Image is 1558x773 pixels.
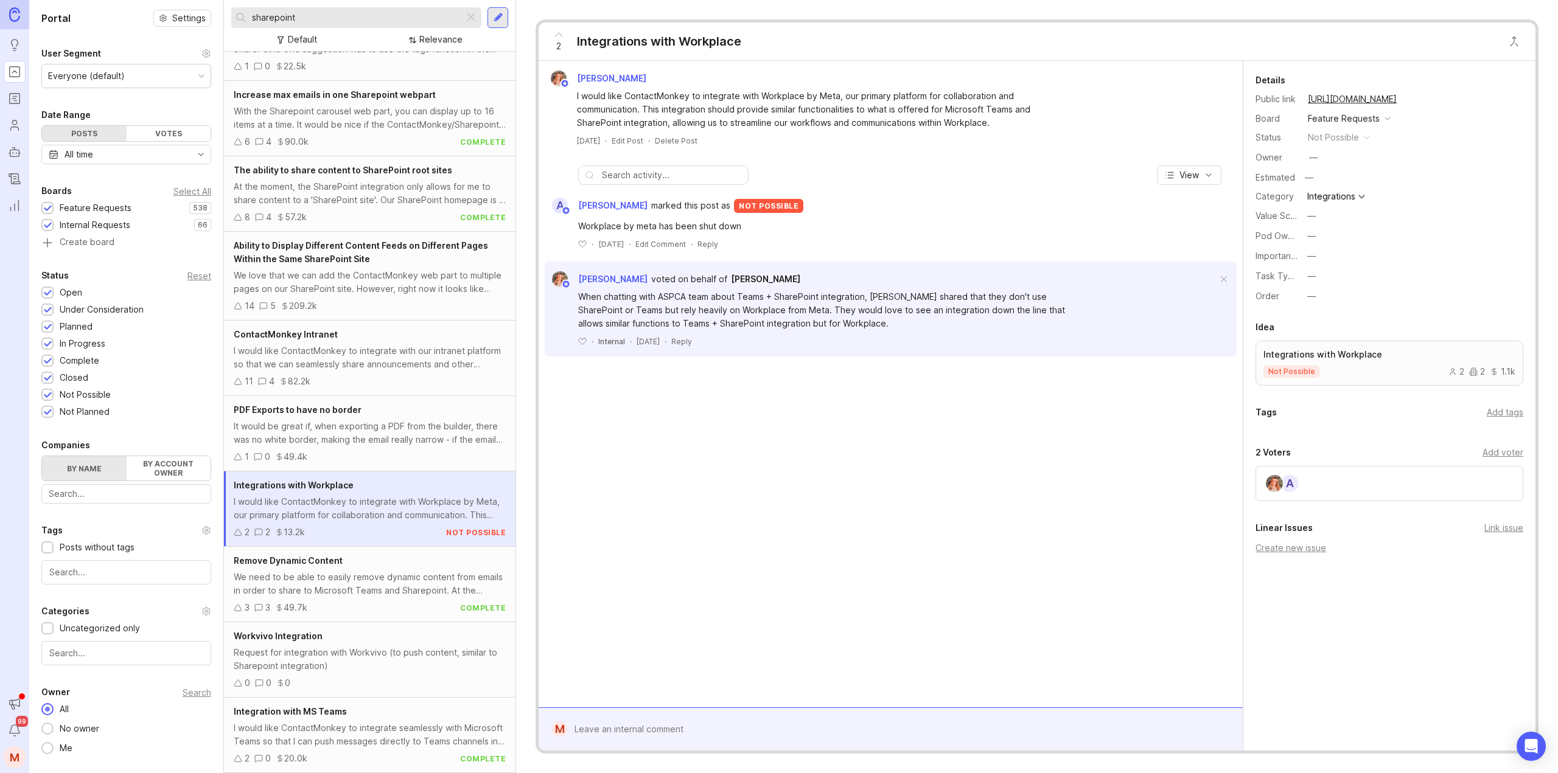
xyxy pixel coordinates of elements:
[60,303,144,316] div: Under Consideration
[1309,151,1318,164] div: —
[234,555,343,566] span: Remove Dynamic Content
[224,396,515,471] a: PDF Exports to have no borderIt would be great if, when exporting a PDF from the builder, there w...
[266,210,271,224] div: 4
[224,232,515,321] a: Ability to Display Different Content Feeds on Different Pages Within the Same SharePoint SiteWe l...
[234,240,488,264] span: Ability to Display Different Content Feeds on Different Pages Within the Same SharePoint Site
[270,299,276,313] div: 5
[1280,474,1299,493] div: A
[731,272,800,286] a: [PERSON_NAME]
[224,698,515,773] a: Integration with MS TeamsI would like ContactMonkey to integrate seamlessly with Microsoft Teams ...
[612,136,643,146] div: Edit Post
[60,286,82,299] div: Open
[191,150,211,159] svg: toggle icon
[4,693,26,715] button: Announcements
[1487,406,1523,419] div: Add tags
[1157,165,1221,185] button: View
[224,471,515,547] a: Integrations with WorkplaceI would like ContactMonkey to integrate with Workplace by Meta, our pr...
[562,206,571,215] img: member badge
[41,108,91,122] div: Date Range
[1256,231,1318,241] label: Pod Ownership
[1307,209,1316,223] div: —
[665,336,666,347] div: ·
[1469,367,1485,376] div: 2
[265,60,270,73] div: 0
[629,239,631,249] div: ·
[1304,91,1400,107] a: [URL][DOMAIN_NAME]
[1307,249,1316,263] div: —
[245,601,250,614] div: 3
[54,702,75,716] div: All
[545,198,651,213] a: A[PERSON_NAME]
[183,689,211,696] div: Search
[1307,229,1316,243] div: —
[284,601,307,614] div: 49.7k
[577,73,646,83] span: [PERSON_NAME]
[1256,251,1301,261] label: Importance
[269,375,274,388] div: 4
[1307,192,1355,201] div: Integrations
[41,238,211,249] a: Create board
[1483,446,1523,459] div: Add voter
[578,274,648,284] span: [PERSON_NAME]
[60,201,131,215] div: Feature Requests
[1256,190,1298,203] div: Category
[4,195,26,217] a: Reporting
[547,71,571,86] img: Bronwen W
[252,11,459,24] input: Search...
[419,33,463,46] div: Relevance
[265,752,271,765] div: 0
[1484,521,1523,535] div: Link issue
[1256,445,1291,460] div: 2 Voters
[4,141,26,163] a: Autopilot
[224,547,515,622] a: Remove Dynamic ContentWe need to be able to easily remove dynamic content from emails in order to...
[1301,170,1317,185] div: —
[54,741,79,755] div: Me
[651,272,727,286] div: voted on behalf of
[1256,341,1523,386] a: Integrations with Workplacenot possible221.1k
[288,375,310,388] div: 82.2k
[4,88,26,109] a: Roadmaps
[4,746,26,768] button: M
[1256,210,1302,221] label: Value Scale
[224,622,515,698] a: Workvivo IntegrationRequest for integration with Workvivo (to push content, similar to Sharepoint...
[1307,289,1316,303] div: —
[234,329,338,339] span: ContactMonkey Intranet
[266,676,271,690] div: 0
[41,604,89,619] div: Categories
[42,126,127,141] div: Posts
[245,60,249,73] div: 1
[577,136,600,145] time: [DATE]
[172,12,206,24] span: Settings
[545,271,648,287] a: Bronwen W[PERSON_NAME]
[234,706,347,716] span: Integration with MS Teams
[153,10,211,27] a: Settings
[460,603,506,613] div: complete
[284,60,306,73] div: 22.5k
[1256,112,1298,125] div: Board
[4,719,26,741] button: Notifications
[1262,475,1287,492] img: Bronwen W
[127,126,211,141] div: Votes
[60,218,130,232] div: Internal Requests
[60,371,88,384] div: Closed
[1308,131,1359,144] div: not possible
[234,404,362,415] span: PDF Exports to have no border
[655,136,697,146] div: Delete Post
[234,269,506,296] div: We love that we can add the ContactMonkey web part to multiple pages on our SharePoint site. Howe...
[288,33,317,46] div: Default
[60,354,99,367] div: Complete
[561,79,570,88] img: member badge
[234,165,452,175] span: The ability to share content to SharePoint root sites
[1517,732,1546,761] div: Open Intercom Messenger
[285,135,309,148] div: 90.0k
[697,239,718,249] div: Reply
[41,523,63,538] div: Tags
[592,239,593,249] div: ·
[284,752,307,765] div: 20.0k
[224,81,515,156] a: Increase max emails in one Sharepoint webpartWith the Sharepoint carousel web part, you can displ...
[691,239,693,249] div: ·
[234,631,323,641] span: Workvivo Integration
[460,212,506,223] div: complete
[289,299,317,313] div: 209.2k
